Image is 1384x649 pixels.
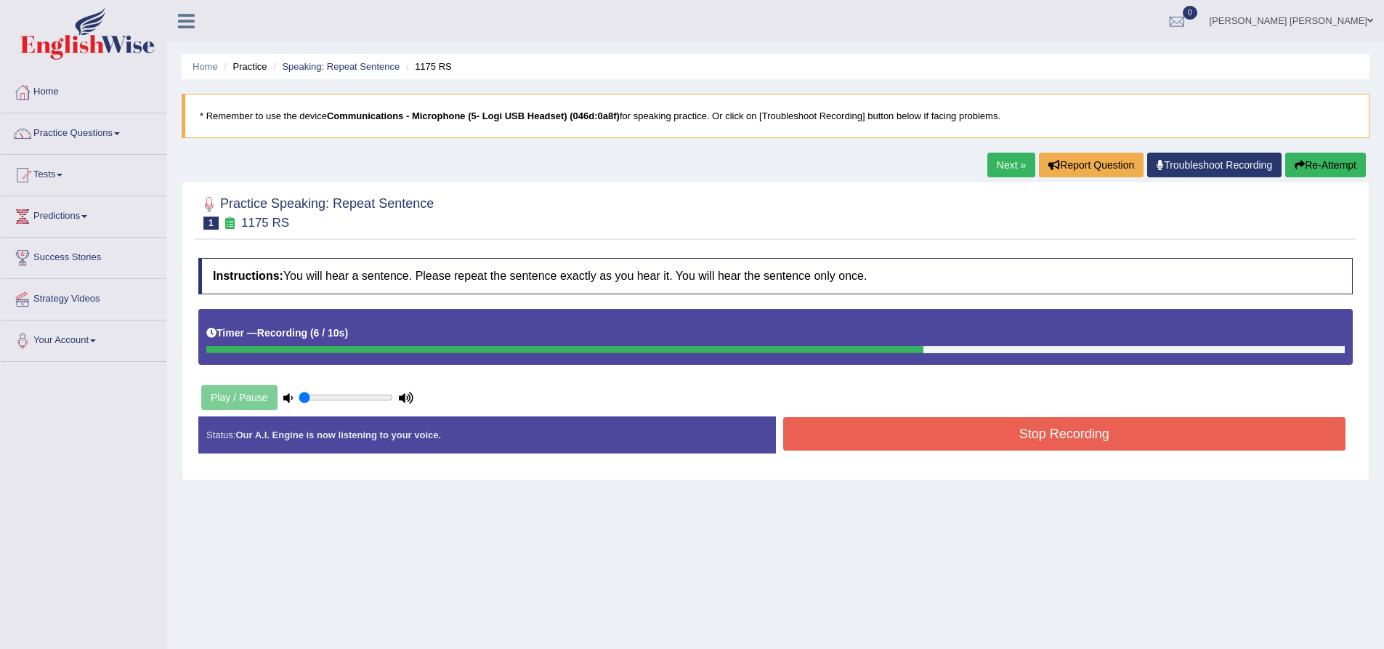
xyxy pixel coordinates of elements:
b: ) [344,327,348,339]
a: Strategy Videos [1,279,166,315]
div: Status: [198,416,776,454]
li: Practice [220,60,267,73]
a: Home [1,72,166,108]
button: Stop Recording [783,417,1346,451]
a: Tests [1,155,166,191]
b: Recording [257,327,307,339]
b: ( [310,327,314,339]
h5: Timer — [206,328,348,339]
button: Re-Attempt [1285,153,1366,177]
a: Success Stories [1,238,166,274]
li: 1175 RS [402,60,452,73]
a: Practice Questions [1,113,166,150]
b: Instructions: [213,270,283,282]
small: 1175 RS [241,216,289,230]
b: 6 / 10s [314,327,345,339]
strong: Our A.I. Engine is now listening to your voice. [235,430,441,440]
a: Home [193,61,218,72]
a: Your Account [1,321,166,357]
b: Communications - Microphone (5- Logi USB Headset) (046d:0a8f) [327,110,620,121]
h2: Practice Speaking: Repeat Sentence [198,193,434,230]
small: Exam occurring question [222,217,238,230]
h4: You will hear a sentence. Please repeat the sentence exactly as you hear it. You will hear the se... [198,258,1353,294]
a: Troubleshoot Recording [1147,153,1282,177]
a: Speaking: Repeat Sentence [282,61,400,72]
blockquote: * Remember to use the device for speaking practice. Or click on [Troubleshoot Recording] button b... [182,94,1369,138]
a: Predictions [1,196,166,233]
span: 0 [1183,6,1197,20]
a: Next » [987,153,1035,177]
button: Report Question [1039,153,1144,177]
span: 1 [203,217,219,230]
